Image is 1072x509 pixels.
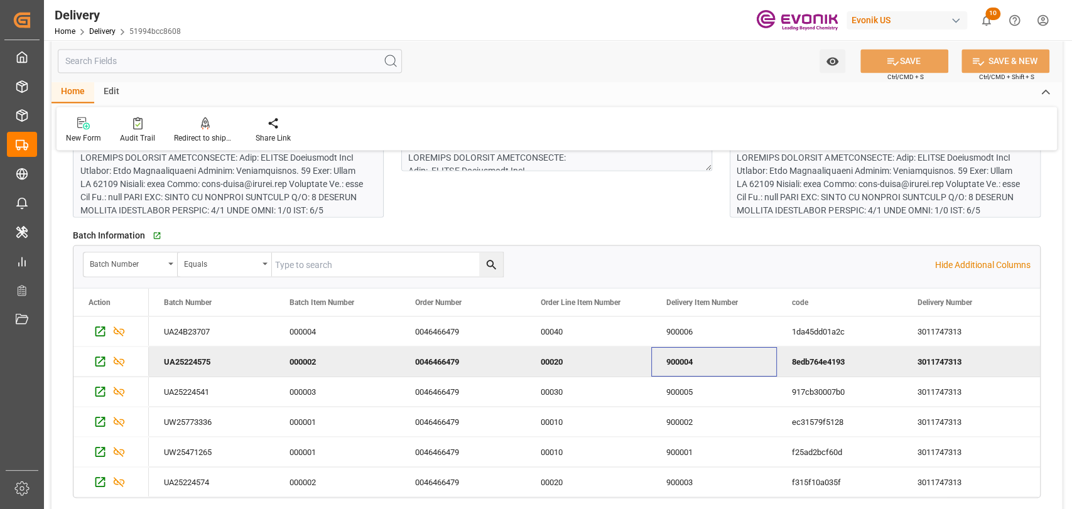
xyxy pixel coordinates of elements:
[651,437,777,466] div: 900001
[902,467,1028,496] div: 3011747313
[149,407,274,436] div: UW25773336
[526,316,651,346] div: 00040
[401,147,712,171] textarea: LOREMIPS DOLORSIT AMETCONSECTE: Adip: ELITSE Doeiusmodt IncI Utlabor: Etdo Magnaaliquaeni Adminim...
[902,346,1028,376] div: 3011747313
[541,297,620,306] span: Order Line Item Number
[985,8,1000,20] span: 10
[164,297,212,306] span: Batch Number
[400,407,526,436] div: 0046466479
[73,377,149,407] div: Press SPACE to select this row.
[73,437,149,467] div: Press SPACE to select this row.
[415,297,462,306] span: Order Number
[526,407,651,436] div: 00010
[526,467,651,496] div: 00020
[972,6,1000,35] button: show 10 new notifications
[274,467,400,496] div: 000002
[274,407,400,436] div: 000001
[777,407,902,436] div: ec31579f5128
[73,346,149,377] div: Press SPACE to deselect this row.
[526,346,651,376] div: 00020
[149,377,274,406] div: UA25224541
[651,346,777,376] div: 900004
[792,297,808,306] span: code
[902,316,1028,346] div: 3011747313
[820,49,845,73] button: open menu
[847,11,967,29] div: Evonik US
[149,316,274,346] div: UA24B23707
[756,9,838,31] img: Evonik-brand-mark-Deep-Purple-RGB.jpeg_1700498283.jpeg
[256,132,291,144] div: Share Link
[400,437,526,466] div: 0046466479
[847,8,972,32] button: Evonik US
[84,252,178,276] button: open menu
[651,316,777,346] div: 900006
[651,377,777,406] div: 900005
[979,72,1034,82] span: Ctrl/CMD + Shift + S
[274,346,400,376] div: 000002
[887,72,924,82] span: Ctrl/CMD + S
[51,82,94,103] div: Home
[902,407,1028,436] div: 3011747313
[935,258,1031,271] p: Hide Additional Columns
[73,316,149,346] div: Press SPACE to select this row.
[651,407,777,436] div: 900002
[89,297,111,306] div: Action
[400,467,526,496] div: 0046466479
[902,377,1028,406] div: 3011747313
[184,255,258,269] div: Equals
[526,437,651,466] div: 00010
[149,467,274,496] div: UA25224574
[961,49,1049,73] button: SAVE & NEW
[274,316,400,346] div: 000004
[400,346,526,376] div: 0046466479
[73,467,149,497] div: Press SPACE to select this row.
[479,252,503,276] button: search button
[73,229,145,242] span: Batch Information
[777,437,902,466] div: f25ad2bcf60d
[149,346,274,376] div: UA25224575
[1000,6,1029,35] button: Help Center
[89,27,116,36] a: Delivery
[400,316,526,346] div: 0046466479
[272,252,503,276] input: Type to search
[58,49,402,73] input: Search Fields
[526,377,651,406] div: 00030
[400,377,526,406] div: 0046466479
[55,6,181,24] div: Delivery
[174,132,237,144] div: Redirect to shipment
[55,27,75,36] a: Home
[149,437,274,466] div: UW25471265
[90,255,164,269] div: Batch Number
[120,132,155,144] div: Audit Trail
[777,316,902,346] div: 1da45dd01a2c
[777,377,902,406] div: 917cb30007b0
[178,252,272,276] button: open menu
[666,297,738,306] span: Delivery Item Number
[651,467,777,496] div: 900003
[860,49,948,73] button: SAVE
[94,82,129,103] div: Edit
[918,297,972,306] span: Delivery Number
[777,346,902,376] div: 8edb764e4193
[274,437,400,466] div: 000001
[290,297,354,306] span: Batch Item Number
[66,132,101,144] div: New Form
[274,377,400,406] div: 000003
[73,407,149,437] div: Press SPACE to select this row.
[777,467,902,496] div: f315f10a035f
[902,437,1028,466] div: 3011747313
